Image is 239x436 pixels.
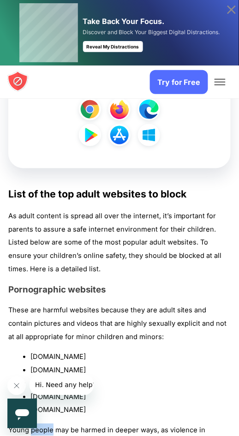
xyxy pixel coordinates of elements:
[30,375,94,395] iframe: Message from company
[30,404,231,417] li: [DOMAIN_NAME]
[8,304,231,344] p: These are harmful websites because they are adult sites and contain pictures and videos that are ...
[83,41,143,52] div: Reveal My Distractions
[30,364,231,377] li: [DOMAIN_NAME]
[138,124,160,146] img: windows icon
[83,29,220,36] span: Discover and Block Your Biggest Digital Distractions.
[7,3,232,62] a: Take Back Your Focus. Discover and Block Your Biggest Digital Distractions. Reveal My Distractions
[108,98,131,120] img: firefox icon
[8,285,231,295] h3: Pornographic websites
[7,377,26,395] iframe: Close message
[6,6,66,14] span: Hi. Need any help?
[30,351,231,364] li: [DOMAIN_NAME]
[7,71,29,92] img: blocksite logo
[215,79,226,85] button: Toggle Menu
[150,70,208,94] a: Try for Free
[30,391,231,404] li: [DOMAIN_NAME]
[83,17,165,26] span: Take Back Your Focus.
[8,210,231,276] p: As adult content is spread all over the internet, it’s important for parents to assure a safe int...
[79,124,101,146] img: play icon
[7,71,29,94] a: blocksite logo
[7,399,37,429] iframe: Button to launch messaging window
[8,187,231,202] h2: List of the top adult websites to block
[79,98,101,120] img: chrome icon
[108,124,131,146] img: appstore icon
[138,98,160,120] img: edge icon
[30,377,231,391] li: [DOMAIN_NAME]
